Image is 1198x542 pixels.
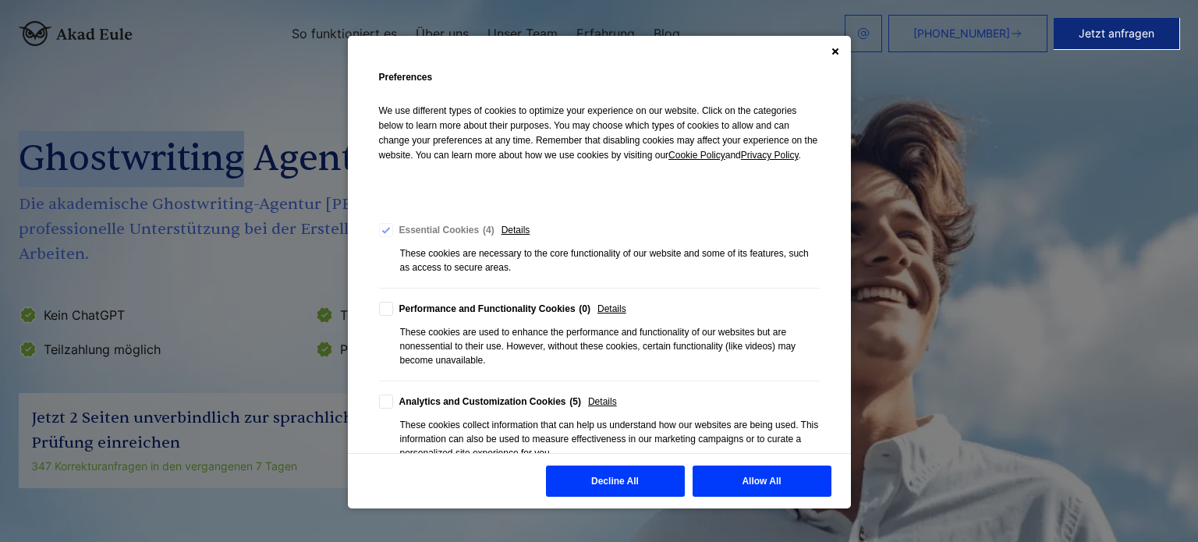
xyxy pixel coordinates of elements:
div: These cookies are used to enhance the performance and functionality of our websites but are nones... [400,325,820,367]
span: Privacy Policy [741,150,799,161]
span: Details [597,302,626,316]
div: These cookies collect information that can help us understand how our websites are being used. Th... [400,418,820,460]
div: 5 [569,395,581,409]
div: 0 [579,302,590,316]
div: 4 [483,223,494,237]
button: Close [831,48,839,55]
div: These cookies are necessary to the core functionality of our website and some of its features, su... [400,246,820,275]
button: Decline All [546,466,685,497]
div: Essential Cookies [399,223,494,237]
button: Allow All [693,466,831,497]
span: Details [588,395,617,409]
span: Details [502,223,530,237]
div: Analytics and Customization Cookies [399,395,581,409]
p: We use different types of cookies to optimize your experience on our website. Click on the catego... [379,104,820,186]
h2: Preferences [379,67,820,87]
div: Performance and Functionality Cookies [399,302,591,316]
div: Cookie Consent Preferences [348,36,851,508]
span: Cookie Policy [668,150,725,161]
